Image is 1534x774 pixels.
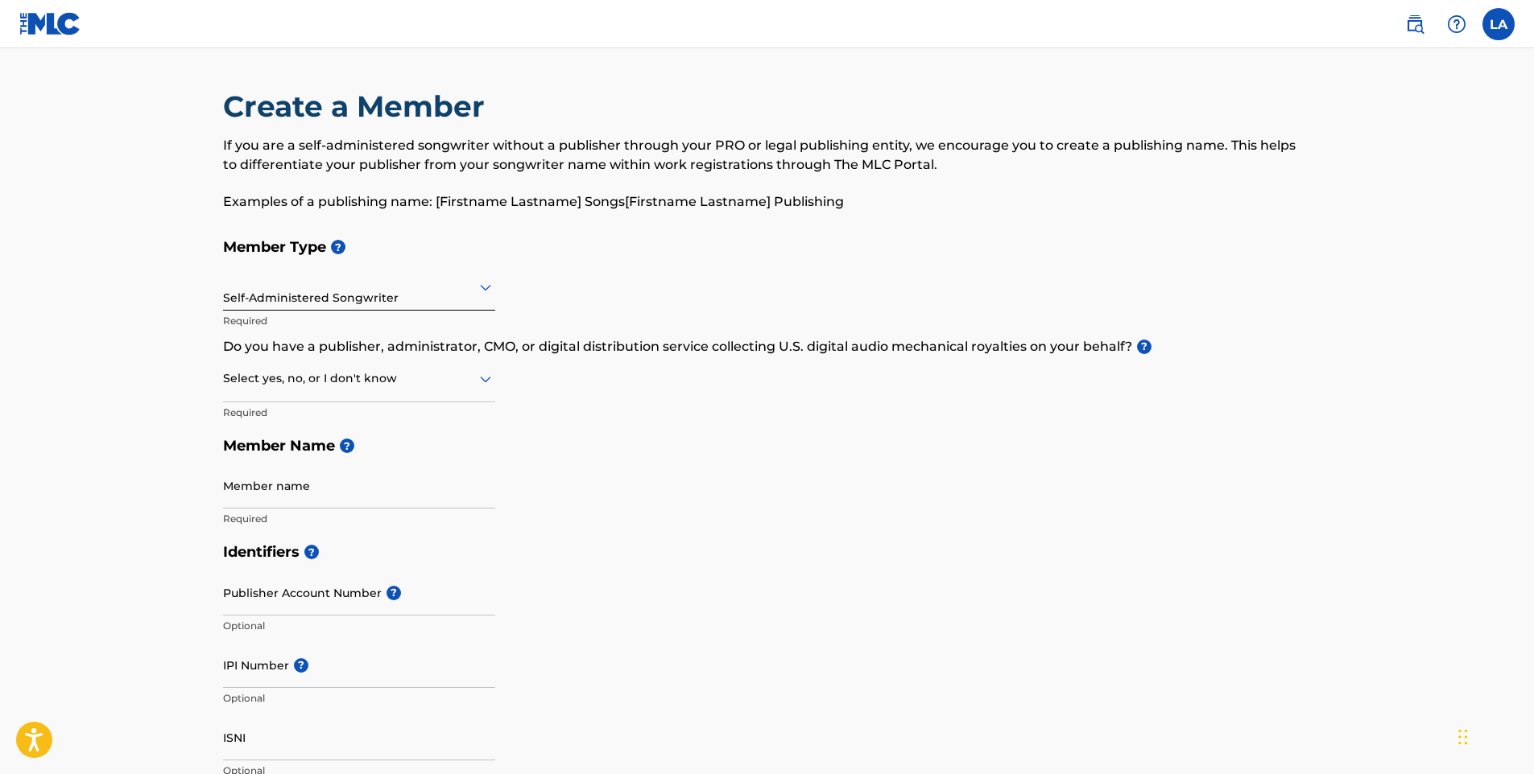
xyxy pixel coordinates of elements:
div: Help [1441,8,1473,40]
p: Optional [223,619,495,633]
img: help [1447,14,1466,34]
span: ? [294,658,308,673]
p: If you are a self-administered songwriter without a publisher through your PRO or legal publishin... [223,136,1312,175]
iframe: Chat Widget [1453,697,1534,774]
p: Required [223,406,495,420]
h2: Create a Member [223,89,493,125]
p: Optional [223,691,495,706]
img: search [1405,14,1424,34]
span: ? [304,545,319,559]
div: Drag [1458,713,1468,761]
h5: Identifiers [223,535,1312,570]
img: MLC Logo [19,12,81,35]
p: Required [223,314,495,328]
span: ? [340,438,354,453]
h5: Member Name [223,429,1312,463]
span: ? [387,586,401,600]
h5: Member Type [223,230,1312,265]
a: Public Search [1399,8,1431,40]
p: Required [223,512,495,526]
p: Do you have a publisher, administrator, CMO, or digital distribution service collecting U.S. digi... [223,337,1312,356]
p: Examples of a publishing name: [Firstname Lastname] Songs[Firstname Lastname] Publishing [223,192,1312,212]
div: User Menu [1482,8,1515,40]
span: ? [331,240,345,254]
span: ? [1137,340,1152,354]
div: Self-Administered Songwriter [223,267,495,307]
iframe: Resource Center [1489,515,1534,644]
